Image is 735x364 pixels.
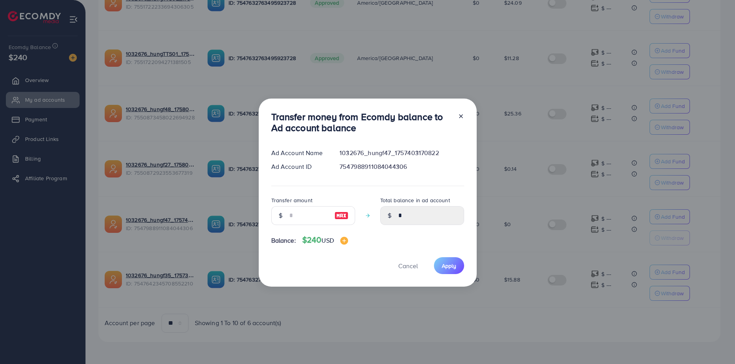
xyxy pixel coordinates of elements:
[340,237,348,245] img: image
[388,257,428,274] button: Cancel
[321,236,334,245] span: USD
[334,211,348,220] img: image
[434,257,464,274] button: Apply
[265,162,334,171] div: Ad Account ID
[265,148,334,157] div: Ad Account Name
[333,162,470,171] div: 7547988911084044306
[380,196,450,204] label: Total balance in ad account
[702,329,729,358] iframe: Chat
[271,196,312,204] label: Transfer amount
[271,111,452,134] h3: Transfer money from Ecomdy balance to Ad account balance
[271,236,296,245] span: Balance:
[398,262,418,270] span: Cancel
[302,235,348,245] h4: $240
[333,148,470,157] div: 1032676_hungf47_1757403170822
[442,262,456,270] span: Apply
